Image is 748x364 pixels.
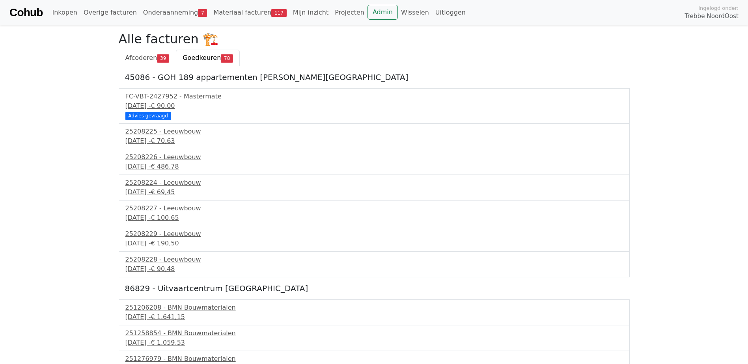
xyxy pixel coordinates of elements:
span: Ingelogd onder: [698,4,739,12]
span: Afcoderen [125,54,157,61]
h5: 45086 - GOH 189 appartementen [PERSON_NAME][GEOGRAPHIC_DATA] [125,72,623,82]
div: [DATE] - [125,162,623,171]
div: [DATE] - [125,136,623,146]
span: € 1.059,53 [151,339,185,346]
a: 25208228 - Leeuwbouw[DATE] -€ 90,48 [125,255,623,274]
span: € 90,48 [151,265,175,273]
a: Mijn inzicht [290,5,332,20]
a: FC-VBT-2427952 - Mastermate[DATE] -€ 90,00 Advies gevraagd [125,92,623,119]
a: 25208225 - Leeuwbouw[DATE] -€ 70,63 [125,127,623,146]
a: Projecten [332,5,367,20]
a: Inkopen [49,5,80,20]
div: 251258854 - BMN Bouwmaterialen [125,329,623,338]
h2: Alle facturen 🏗️ [119,32,630,46]
h5: 86829 - Uitvaartcentrum [GEOGRAPHIC_DATA] [125,284,623,293]
div: 25208226 - Leeuwbouw [125,152,623,162]
div: [DATE] - [125,264,623,274]
a: Goedkeuren78 [176,50,240,66]
span: € 100,65 [151,214,179,221]
span: € 70,63 [151,137,175,145]
a: 25208227 - Leeuwbouw[DATE] -€ 100,65 [125,204,623,223]
a: Afcoderen39 [119,50,176,66]
span: 117 [271,9,287,17]
div: [DATE] - [125,338,623,347]
span: Trebbe NoordOost [685,12,739,21]
div: [DATE] - [125,101,623,111]
a: 25208226 - Leeuwbouw[DATE] -€ 486,78 [125,152,623,171]
a: 251258854 - BMN Bouwmaterialen[DATE] -€ 1.059,53 [125,329,623,347]
span: € 486,78 [151,163,179,170]
div: Advies gevraagd [125,112,171,120]
a: 25208229 - Leeuwbouw[DATE] -€ 190,50 [125,229,623,248]
a: Admin [367,5,398,20]
div: 25208229 - Leeuwbouw [125,229,623,239]
div: [DATE] - [125,239,623,248]
div: 251206208 - BMN Bouwmaterialen [125,303,623,312]
a: Wisselen [398,5,432,20]
div: 25208224 - Leeuwbouw [125,178,623,188]
div: [DATE] - [125,312,623,322]
div: 25208225 - Leeuwbouw [125,127,623,136]
a: 251206208 - BMN Bouwmaterialen[DATE] -€ 1.641,15 [125,303,623,322]
a: Materiaal facturen117 [210,5,289,20]
a: Uitloggen [432,5,469,20]
a: Overige facturen [80,5,140,20]
span: € 190,50 [151,240,179,247]
a: Cohub [9,3,43,22]
div: FC-VBT-2427952 - Mastermate [125,92,623,101]
div: [DATE] - [125,188,623,197]
a: Onderaanneming7 [140,5,211,20]
div: 251276979 - BMN Bouwmaterialen [125,354,623,364]
span: € 69,45 [151,188,175,196]
span: € 1.641,15 [151,313,185,321]
div: [DATE] - [125,213,623,223]
span: Goedkeuren [183,54,221,61]
span: 7 [198,9,207,17]
span: 39 [157,54,169,62]
span: € 90,00 [151,102,175,110]
div: 25208228 - Leeuwbouw [125,255,623,264]
div: 25208227 - Leeuwbouw [125,204,623,213]
span: 78 [221,54,233,62]
a: 25208224 - Leeuwbouw[DATE] -€ 69,45 [125,178,623,197]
